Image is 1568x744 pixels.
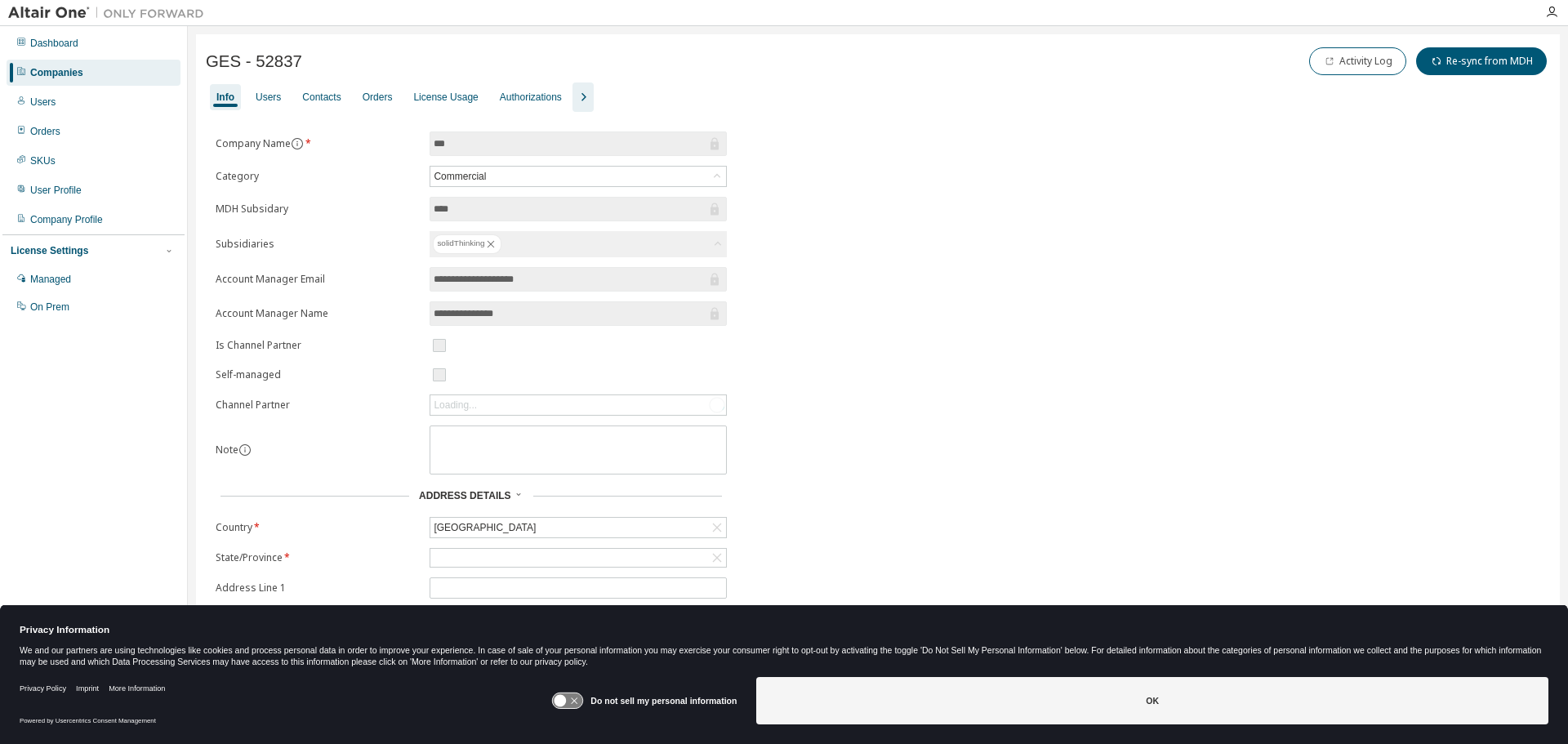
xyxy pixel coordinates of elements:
div: License Usage [413,91,478,104]
button: Activity Log [1309,47,1406,75]
label: Company Name [216,137,420,150]
button: information [291,137,304,150]
div: Companies [30,66,83,79]
div: Orders [30,125,60,138]
div: License Settings [11,244,88,257]
div: Commercial [430,167,726,186]
div: [GEOGRAPHIC_DATA] [431,519,538,537]
div: Orders [363,91,393,104]
div: Commercial [431,167,488,185]
label: Channel Partner [216,399,420,412]
label: Is Channel Partner [216,339,420,352]
span: GES - 52837 [206,52,302,71]
div: Users [256,91,281,104]
button: information [238,443,252,457]
img: Altair One [8,5,212,21]
label: MDH Subsidary [216,203,420,216]
div: solidThinking [430,231,727,257]
div: SKUs [30,154,56,167]
label: Account Manager Name [216,307,420,320]
div: On Prem [30,301,69,314]
div: Company Profile [30,213,103,226]
div: Users [30,96,56,109]
div: Managed [30,273,71,286]
span: Address Details [419,490,510,501]
div: [GEOGRAPHIC_DATA] [430,518,726,537]
label: Category [216,170,420,183]
label: Address Line 1 [216,581,420,595]
button: Re-sync from MDH [1416,47,1547,75]
label: State/Province [216,551,420,564]
div: Loading... [430,395,726,415]
label: Self-managed [216,368,420,381]
label: Subsidiaries [216,238,420,251]
div: solidThinking [433,234,501,254]
div: Contacts [302,91,341,104]
div: Dashboard [30,37,78,50]
div: Info [216,91,234,104]
div: Authorizations [500,91,562,104]
label: Country [216,521,420,534]
div: User Profile [30,184,82,197]
div: Loading... [434,399,477,412]
label: Note [216,443,238,457]
label: Account Manager Email [216,273,420,286]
